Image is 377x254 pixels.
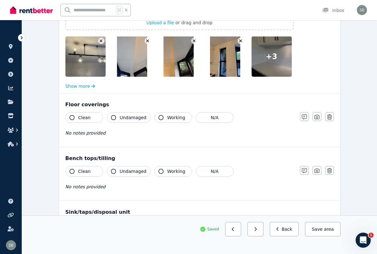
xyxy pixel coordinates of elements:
span: Saved [207,227,219,232]
span: Clean [78,114,91,121]
span: area [324,226,334,232]
button: N/A [196,166,234,177]
button: Working [154,112,192,123]
span: No notes provided [65,130,106,135]
button: Back [270,222,299,236]
button: Show more [65,83,95,89]
span: k [125,8,127,13]
span: Working [167,114,185,121]
button: Clean [65,166,103,177]
iframe: Intercom live chat [356,233,371,248]
div: Bench tops/tilling [65,155,334,162]
img: IMG_1218.jpeg [117,36,147,77]
img: Shannon Bufton [6,240,16,250]
span: + 3 [266,52,277,62]
div: Sink/taps/disposal unit [65,208,334,216]
button: N/A [196,112,234,123]
span: Undamaged [120,114,147,121]
span: 1 [369,233,374,238]
img: IMG_1257.jpeg [65,36,119,77]
span: No notes provided [65,184,106,189]
button: Undamaged [107,166,151,177]
img: IMG_1220.jpeg [210,36,240,77]
span: or drag and drop [175,20,213,25]
button: Working [154,166,192,177]
span: Undamaged [120,168,147,174]
img: IMG_1219.jpeg [164,36,194,77]
button: Save area [305,222,340,236]
div: Inbox [322,7,344,14]
img: Shannon Bufton [357,5,367,15]
button: Undamaged [107,112,151,123]
button: Clean [65,112,103,123]
button: Upload a file or drag and drop [146,19,212,26]
span: Upload a file [146,20,174,25]
div: Floor coverings [65,101,334,108]
img: RentBetter [10,5,53,15]
span: Clean [78,168,91,174]
span: Working [167,168,185,174]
